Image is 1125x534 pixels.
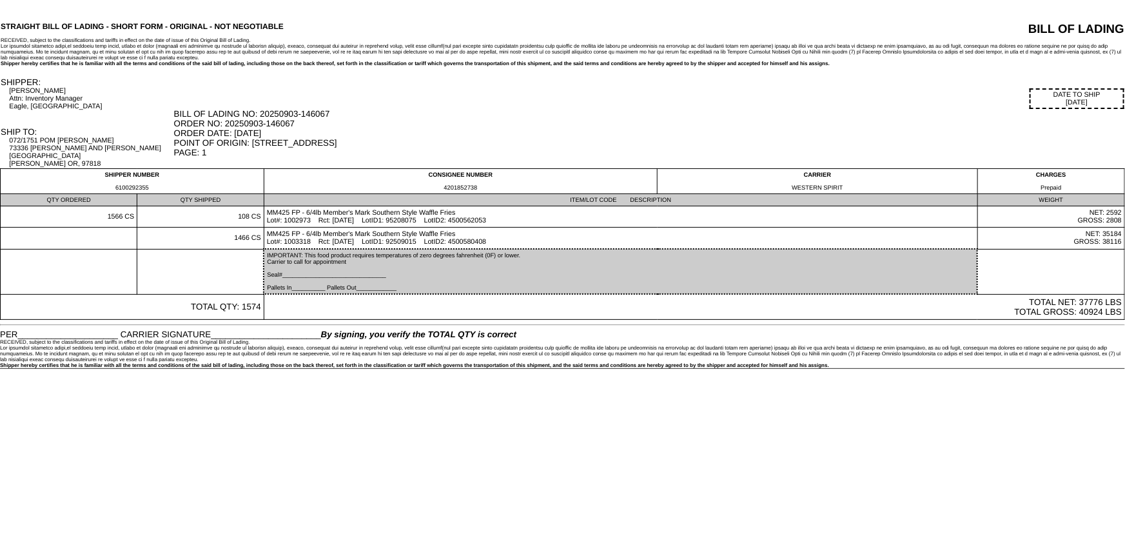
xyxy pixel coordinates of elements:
[977,228,1124,250] td: NET: 35184 GROSS: 38116
[264,206,977,228] td: MM425 FP - 6/4lb Member's Mark Southern Style Waffle Fries Lot#: 1002973 Rct: [DATE] LotID1: 9520...
[1,77,173,87] div: SHIPPER:
[264,249,977,294] td: IMPORTANT: This food product requires temperatures of zero degrees fahrenheit (0F) or lower. Carr...
[174,109,1124,157] div: BILL OF LADING NO: 20250903-146067 ORDER NO: 20250903-146067 ORDER DATE: [DATE] POINT OF ORIGIN: ...
[137,228,264,250] td: 1466 CS
[3,184,261,191] div: 6100292355
[267,184,654,191] div: 4201852738
[1030,88,1124,109] div: DATE TO SHIP [DATE]
[977,206,1124,228] td: NET: 2592 GROSS: 2808
[321,330,516,339] span: By signing, you verify the TOTAL QTY is correct
[1,127,173,137] div: SHIP TO:
[660,184,975,191] div: WESTERN SPIRIT
[1,61,1124,66] div: Shipper hereby certifies that he is familiar with all the terms and conditions of the said bill o...
[981,184,1122,191] div: Prepaid
[9,137,172,168] div: 072/1751 POM [PERSON_NAME] 73336 [PERSON_NAME] AND [PERSON_NAME][GEOGRAPHIC_DATA] [PERSON_NAME] O...
[1,169,264,194] td: SHIPPER NUMBER
[658,169,978,194] td: CARRIER
[9,87,172,110] div: [PERSON_NAME] Attn: Inventory Manager Eagle, [GEOGRAPHIC_DATA]
[827,22,1124,36] div: BILL OF LADING
[264,294,1124,320] td: TOTAL NET: 37776 LBS TOTAL GROSS: 40924 LBS
[977,194,1124,206] td: WEIGHT
[264,194,977,206] td: ITEM/LOT CODE DESCRIPTION
[1,206,137,228] td: 1566 CS
[137,206,264,228] td: 108 CS
[137,194,264,206] td: QTY SHIPPED
[1,294,264,320] td: TOTAL QTY: 1574
[264,228,977,250] td: MM425 FP - 6/4lb Member's Mark Southern Style Waffle Fries Lot#: 1003318 Rct: [DATE] LotID1: 9250...
[1,194,137,206] td: QTY ORDERED
[264,169,657,194] td: CONSIGNEE NUMBER
[977,169,1124,194] td: CHARGES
